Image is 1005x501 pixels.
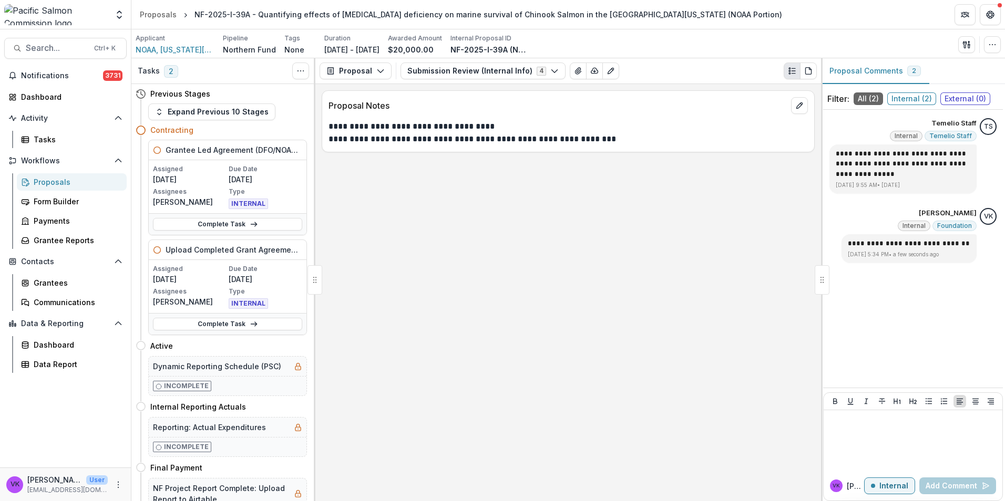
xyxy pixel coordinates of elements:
[21,156,110,165] span: Workflows
[836,181,970,189] p: [DATE] 9:55 AM • [DATE]
[21,257,110,266] span: Contacts
[153,196,227,207] p: [PERSON_NAME]
[401,62,566,79] button: Submission Review (Internal Info)4
[844,395,857,408] button: Underline
[229,174,302,185] p: [DATE]
[17,274,127,291] a: Grantees
[229,199,268,209] span: INTERNAL
[17,356,127,373] a: Data Report
[112,4,127,25] button: Open entity switcher
[136,7,181,22] a: Proposals
[821,58,929,84] button: Proposal Comments
[21,114,110,123] span: Activity
[4,315,127,332] button: Open Data & Reporting
[21,91,118,102] div: Dashboard
[895,132,918,140] span: Internal
[912,67,916,75] span: 2
[903,222,926,229] span: Internal
[833,483,840,488] div: Victor Keong
[450,34,511,43] p: Internal Proposal ID
[153,164,227,174] p: Assigned
[17,173,127,191] a: Proposals
[847,481,864,492] p: [PERSON_NAME]
[955,4,976,25] button: Partners
[791,97,808,114] button: edit
[891,395,904,408] button: Heading 1
[854,92,883,105] span: All ( 2 )
[800,62,817,79] button: PDF view
[153,422,266,433] h5: Reporting: Actual Expenditures
[164,381,209,391] p: Incomplete
[86,475,108,485] p: User
[153,174,227,185] p: [DATE]
[829,395,842,408] button: Bold
[17,212,127,229] a: Payments
[153,296,227,307] p: [PERSON_NAME]
[602,62,619,79] button: Edit as form
[34,215,118,226] div: Payments
[848,250,970,258] p: [DATE] 5:34 PM • a few seconds ago
[4,4,108,25] img: Pacific Salmon Commission logo
[17,131,127,148] a: Tasks
[21,319,110,328] span: Data & Reporting
[150,124,193,135] h4: Contracting
[112,478,125,491] button: More
[34,176,118,187] div: Proposals
[4,67,127,84] button: Notifications3731
[140,9,177,20] div: Proposals
[320,62,392,79] button: Proposal
[887,92,936,105] span: Internal ( 2 )
[136,7,786,22] nav: breadcrumb
[229,274,302,285] p: [DATE]
[17,294,127,311] a: Communications
[103,70,122,81] span: 3731
[153,218,302,231] a: Complete Task
[150,340,173,351] h4: Active
[136,34,165,43] p: Applicant
[21,71,103,80] span: Notifications
[34,277,118,288] div: Grantees
[164,65,178,78] span: 2
[34,196,118,207] div: Form Builder
[931,118,977,129] p: Temelio Staff
[324,34,351,43] p: Duration
[388,44,434,55] p: $20,000.00
[26,43,88,53] span: Search...
[166,144,302,155] h5: Grantee Led Agreement (DFO/NOAA Only)
[827,92,849,105] p: Filter:
[148,103,275,120] button: Expand Previous 10 Stages
[919,208,977,218] p: [PERSON_NAME]
[284,44,304,55] p: None
[876,395,888,408] button: Strike
[4,38,127,59] button: Search...
[953,395,966,408] button: Align Left
[27,474,82,485] p: [PERSON_NAME]
[229,187,302,196] p: Type
[907,395,919,408] button: Heading 2
[929,132,972,140] span: Temelio Staff
[229,264,302,274] p: Due Date
[940,92,990,105] span: External ( 0 )
[150,462,202,473] h4: Final Payment
[136,44,214,55] a: NOAA, [US_STATE][GEOGRAPHIC_DATA], [GEOGRAPHIC_DATA]
[223,44,276,55] p: Northern Fund
[329,99,787,112] p: Proposal Notes
[570,62,587,79] button: View Attached Files
[938,395,950,408] button: Ordered List
[860,395,873,408] button: Italicize
[980,4,1001,25] button: Get Help
[879,482,908,490] p: Internal
[92,43,118,54] div: Ctrl + K
[4,152,127,169] button: Open Workflows
[388,34,442,43] p: Awarded Amount
[34,339,118,350] div: Dashboard
[166,244,302,255] h5: Upload Completed Grant Agreements
[34,297,118,308] div: Communications
[4,88,127,106] a: Dashboard
[919,477,996,494] button: Add Comment
[164,442,209,452] p: Incomplete
[150,88,210,99] h4: Previous Stages
[985,395,997,408] button: Align Right
[153,264,227,274] p: Assigned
